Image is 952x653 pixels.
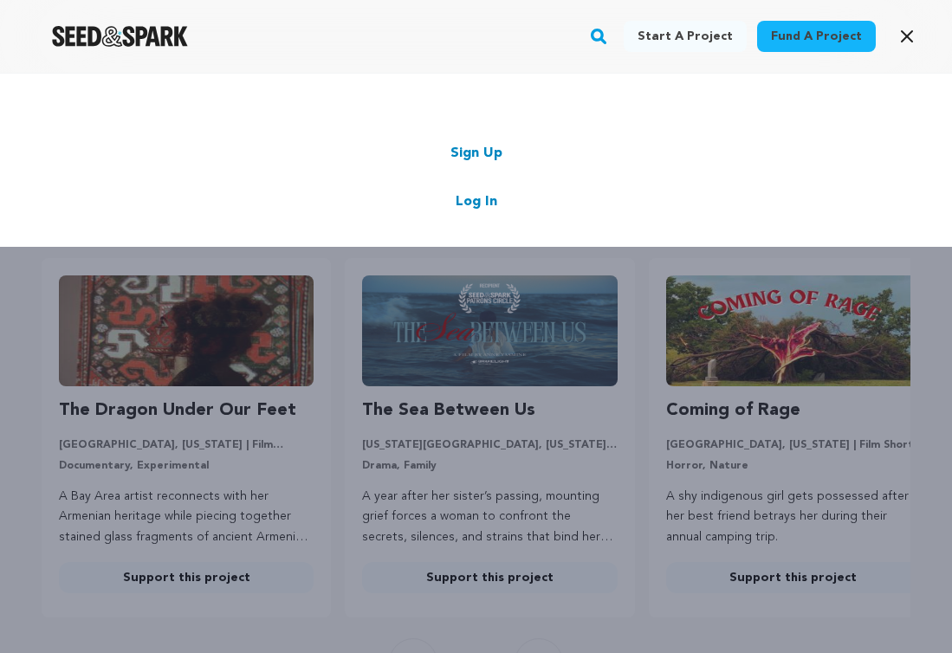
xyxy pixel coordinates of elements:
a: Log In [456,191,497,212]
a: Start a project [624,21,747,52]
a: Seed&Spark Homepage [52,26,188,47]
a: Fund a project [757,21,876,52]
a: Sign Up [450,143,502,164]
img: Seed&Spark Logo Dark Mode [52,26,188,47]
